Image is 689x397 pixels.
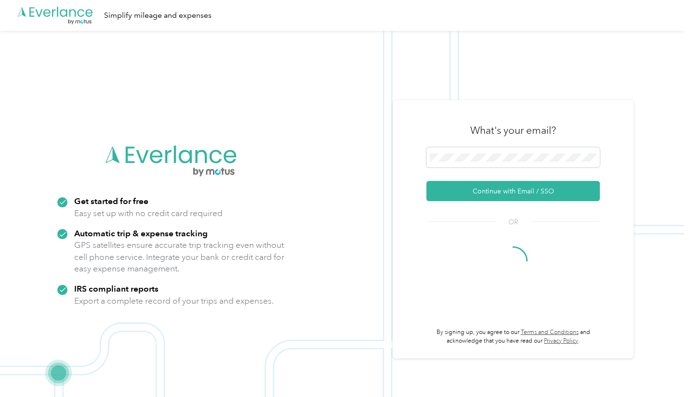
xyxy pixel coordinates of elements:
[74,228,208,238] strong: Automatic trip & expense tracking
[544,337,578,345] a: Privacy Policy
[470,124,556,137] h3: What's your email?
[74,295,274,307] p: Export a complete record of your trips and expenses.
[426,181,600,201] button: Continue with Email / SSO
[426,328,600,345] p: By signing up, you agree to our and acknowledge that you have read our .
[74,196,148,206] strong: Get started for free
[74,283,159,294] strong: IRS compliant reports
[74,207,223,219] p: Easy set up with no credit card required
[74,239,285,275] p: GPS satellites ensure accurate trip tracking even without cell phone service. Integrate your bank...
[104,10,212,22] div: Simplify mileage and expenses
[521,329,579,336] a: Terms and Conditions
[496,217,530,227] span: OR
